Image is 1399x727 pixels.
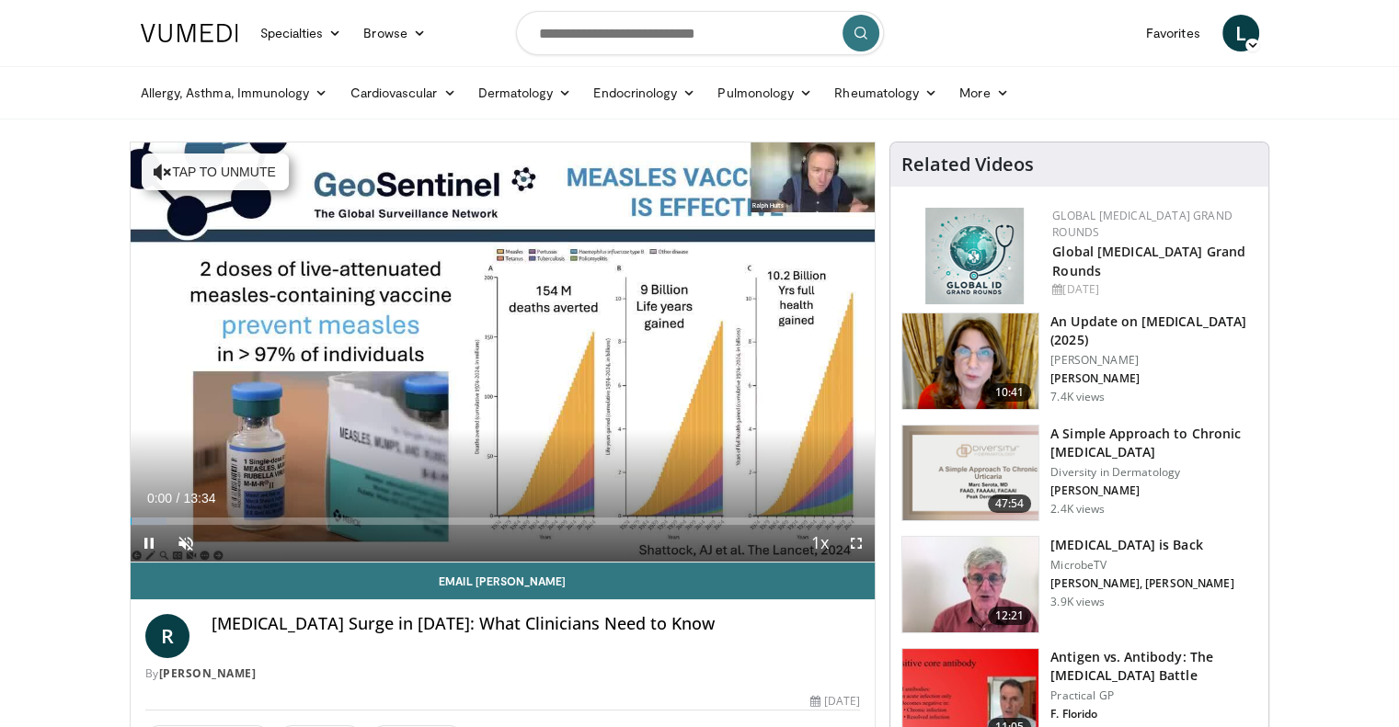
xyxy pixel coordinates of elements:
[948,74,1019,111] a: More
[801,525,838,562] button: Playback Rate
[131,562,876,599] a: Email [PERSON_NAME]
[1050,595,1105,609] p: 3.9K views
[131,517,876,525] div: Progress Bar
[902,313,1038,409] img: 48af3e72-e66e-47da-b79f-f02e7cc46b9b.png.150x105_q85_crop-smart_upscale.png
[1050,502,1105,517] p: 2.4K views
[1050,465,1257,480] p: Diversity in Dermatology
[901,153,1034,176] h4: Related Videos
[1050,536,1233,554] h3: [MEDICAL_DATA] is Back
[901,425,1257,522] a: 47:54 A Simple Approach to Chronic [MEDICAL_DATA] Diversity in Dermatology [PERSON_NAME] 2.4K views
[145,665,861,682] div: By
[183,491,215,505] span: 13:34
[1052,208,1233,240] a: Global [MEDICAL_DATA] Grand Rounds
[1135,15,1211,51] a: Favorites
[1050,312,1257,349] h3: An Update on [MEDICAL_DATA] (2025)
[988,607,1032,625] span: 12:21
[582,74,706,111] a: Endocrinology
[147,491,172,505] span: 0:00
[212,614,861,634] h4: [MEDICAL_DATA] Surge in [DATE]: What Clinicians Need to Know
[1050,576,1233,591] p: [PERSON_NAME], [PERSON_NAME]
[1052,243,1245,279] a: Global [MEDICAL_DATA] Grand Rounds
[1050,390,1105,404] p: 7.4K views
[988,494,1032,513] span: 47:54
[352,15,437,51] a: Browse
[810,693,860,710] div: [DATE]
[467,74,583,111] a: Dermatology
[142,153,289,190] button: Tap to unmute
[1050,707,1257,721] p: F. Florido
[1050,371,1257,386] p: [PERSON_NAME]
[1050,483,1257,498] p: [PERSON_NAME]
[1050,688,1257,703] p: Practical GP
[167,525,204,562] button: Unmute
[1050,425,1257,461] h3: A Simple Approach to Chronic [MEDICAL_DATA]
[131,142,876,562] video-js: Video Player
[1052,281,1254,298] div: [DATE]
[1050,648,1257,685] h3: Antigen vs. Antibody: The [MEDICAL_DATA] Battle
[338,74,466,111] a: Cardiovascular
[516,11,884,55] input: Search topics, interventions
[1050,353,1257,368] p: [PERSON_NAME]
[159,665,257,681] a: [PERSON_NAME]
[901,536,1257,633] a: 12:21 [MEDICAL_DATA] is Back MicrobeTV [PERSON_NAME], [PERSON_NAME] 3.9K views
[1050,558,1233,573] p: MicrobeTV
[823,74,948,111] a: Rheumatology
[902,426,1038,521] img: dc941aa0-c6d2-40bd-ba0f-da81891a6313.png.150x105_q85_crop-smart_upscale.png
[988,383,1032,402] span: 10:41
[249,15,353,51] a: Specialties
[838,525,875,562] button: Fullscreen
[706,74,823,111] a: Pulmonology
[177,491,180,505] span: /
[902,537,1038,632] img: 537ec807-323d-43b7-9fe0-bad00a6af604.150x105_q85_crop-smart_upscale.jpg
[1222,15,1259,51] a: L
[131,525,167,562] button: Pause
[141,24,238,42] img: VuMedi Logo
[130,74,339,111] a: Allergy, Asthma, Immunology
[145,614,189,658] a: R
[901,312,1257,410] a: 10:41 An Update on [MEDICAL_DATA] (2025) [PERSON_NAME] [PERSON_NAME] 7.4K views
[925,208,1024,304] img: e456a1d5-25c5-46f9-913a-7a343587d2a7.png.150x105_q85_autocrop_double_scale_upscale_version-0.2.png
